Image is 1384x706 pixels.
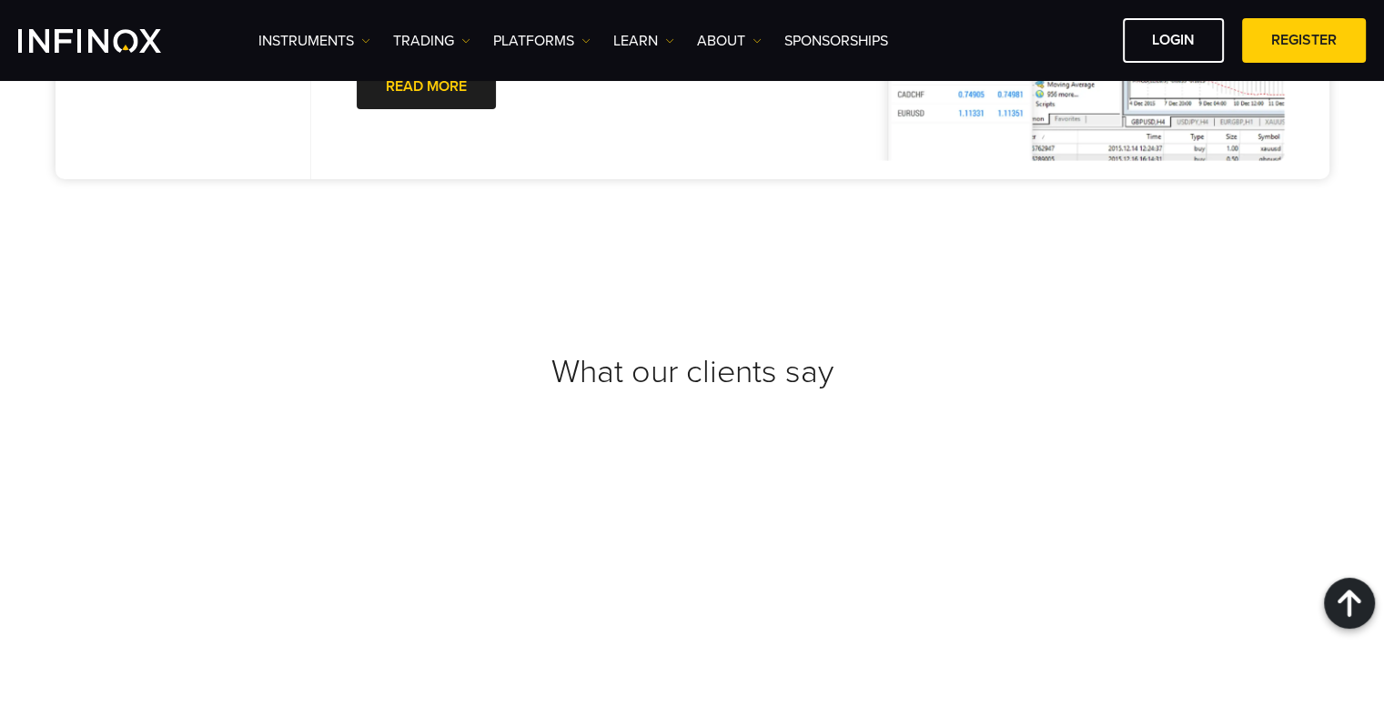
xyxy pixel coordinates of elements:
a: READ MORE [357,65,496,109]
a: INFINOX Logo [18,29,204,53]
a: Instruments [258,30,370,52]
a: TRADING [393,30,470,52]
a: REGISTER [1242,18,1366,63]
h2: What our clients say [56,352,1329,392]
a: ABOUT [697,30,762,52]
a: Learn [613,30,674,52]
a: SPONSORSHIPS [784,30,888,52]
a: PLATFORMS [493,30,591,52]
a: LOGIN [1123,18,1224,63]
